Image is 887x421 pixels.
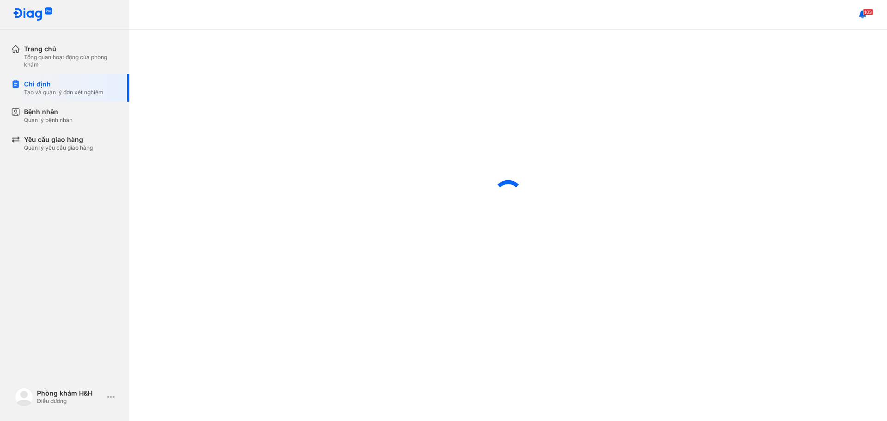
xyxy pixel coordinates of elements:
div: Phòng khám H&H [37,389,103,397]
div: Tạo và quản lý đơn xét nghiệm [24,89,103,96]
img: logo [13,7,53,22]
div: Chỉ định [24,79,103,89]
div: Bệnh nhân [24,107,73,116]
div: Quản lý bệnh nhân [24,116,73,124]
div: Yêu cầu giao hàng [24,135,93,144]
div: Điều dưỡng [37,397,103,405]
img: logo [15,388,33,406]
div: Trang chủ [24,44,118,54]
div: Quản lý yêu cầu giao hàng [24,144,93,152]
span: 103 [863,9,873,15]
div: Tổng quan hoạt động của phòng khám [24,54,118,68]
